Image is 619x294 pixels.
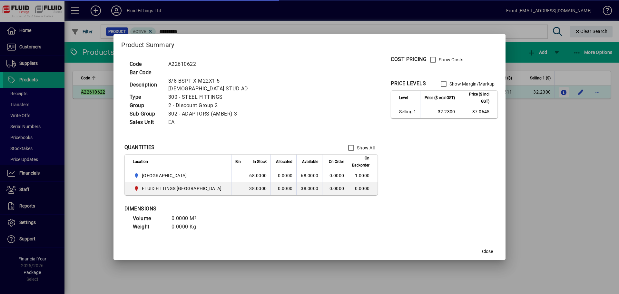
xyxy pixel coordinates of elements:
span: In Stock [253,158,267,165]
td: 32.2300 [420,105,459,118]
td: Bar Code [126,68,165,77]
td: Volume [130,214,168,223]
span: AUCKLAND [133,172,224,179]
h2: Product Summary [113,34,506,53]
td: 0.0000 [348,182,378,195]
td: Weight [130,223,168,231]
button: Close [477,246,498,257]
td: 1.0000 [348,169,378,182]
td: 2 - Discount Group 2 [165,101,282,110]
span: Level [399,94,408,101]
span: 0.0000 [329,186,344,191]
div: COST PRICING [391,56,427,63]
div: PRICE LEVELS [391,80,426,87]
span: [GEOGRAPHIC_DATA] [142,172,187,179]
span: Price ($ incl GST) [463,91,489,105]
span: Price ($ excl GST) [425,94,455,101]
div: QUANTITIES [124,144,155,151]
label: Show Margin/Markup [448,81,495,87]
td: 0.0000 [270,169,296,182]
td: 38.0000 [296,182,322,195]
span: On Backorder [352,155,369,169]
span: On Order [329,158,344,165]
span: FLUID FITTINGS [GEOGRAPHIC_DATA] [142,185,221,192]
td: Sub Group [126,110,165,118]
span: 0.0000 [329,173,344,178]
td: 300 - STEEL FITTINGS [165,93,282,101]
span: Allocated [276,158,292,165]
span: Bin [235,158,241,165]
td: 38.0000 [245,182,270,195]
td: 0.0000 [270,182,296,195]
td: Sales Unit [126,118,165,127]
td: 302 - ADAPTORS (AMBER) 3 [165,110,282,118]
td: EA [165,118,282,127]
td: 68.0000 [245,169,270,182]
td: A22610622 [165,60,282,68]
span: FLUID FITTINGS CHRISTCHURCH [133,185,224,192]
td: Code [126,60,165,68]
td: 3/8 BSPT X M22X1.5 [DEMOGRAPHIC_DATA] STUD AD [165,77,282,93]
td: 68.0000 [296,169,322,182]
span: Location [133,158,148,165]
label: Show All [356,145,375,151]
td: Description [126,77,165,93]
span: Available [302,158,318,165]
div: DIMENSIONS [124,205,286,213]
td: 37.0645 [459,105,497,118]
td: Group [126,101,165,110]
td: 0.0000 M³ [168,214,207,223]
span: Selling 1 [399,108,416,115]
td: 0.0000 Kg [168,223,207,231]
span: Close [482,248,493,255]
label: Show Costs [437,56,464,63]
td: Type [126,93,165,101]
